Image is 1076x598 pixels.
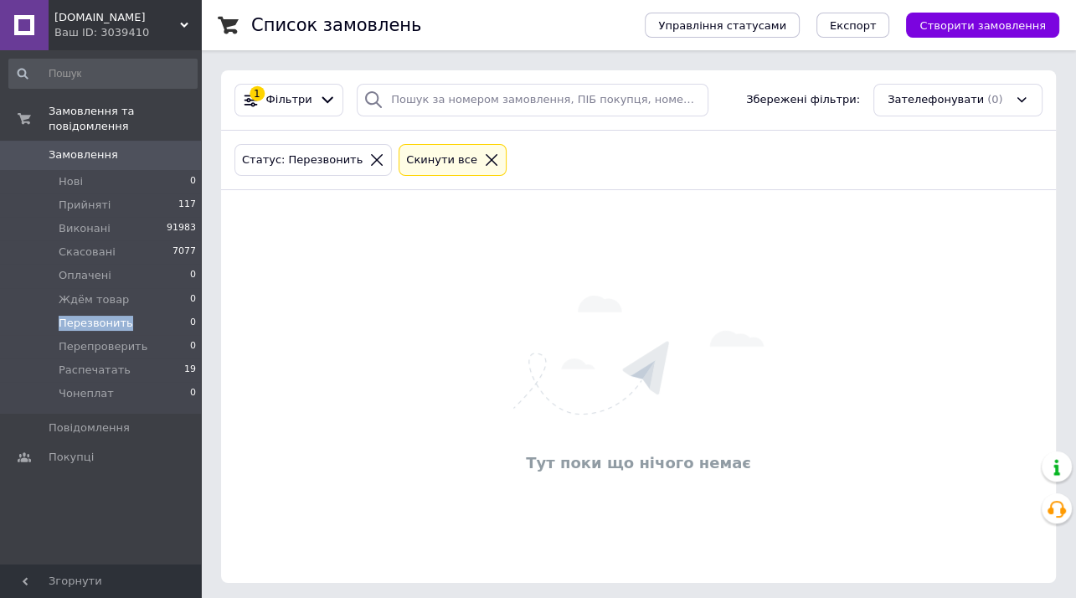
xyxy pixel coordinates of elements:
[357,84,708,116] input: Пошук за номером замовлення, ПІБ покупця, номером телефону, Email, номером накладної
[190,292,196,307] span: 0
[8,59,198,89] input: Пошук
[888,92,984,108] span: Зателефонувати
[746,92,860,108] span: Збережені фільтри:
[906,13,1059,38] button: Створити замовлення
[59,339,147,354] span: Перепроверить
[229,452,1048,473] div: Тут поки що нічого немає
[190,386,196,401] span: 0
[250,86,265,101] div: 1
[59,174,83,189] span: Нові
[403,152,481,169] div: Cкинути все
[178,198,196,213] span: 117
[59,386,114,401] span: Чонеплат
[167,221,196,236] span: 91983
[59,268,111,283] span: Оплачені
[49,147,118,162] span: Замовлення
[190,339,196,354] span: 0
[190,316,196,331] span: 0
[184,363,196,378] span: 19
[816,13,890,38] button: Експорт
[49,104,201,134] span: Замовлення та повідомлення
[59,245,116,260] span: Скасовані
[49,450,94,465] span: Покупці
[172,245,196,260] span: 7077
[919,19,1046,32] span: Створити замовлення
[59,292,129,307] span: Ждём товар
[54,10,180,25] span: OGOROD.NET.UA
[658,19,786,32] span: Управління статусами
[54,25,201,40] div: Ваш ID: 3039410
[266,92,312,108] span: Фільтри
[987,93,1002,106] span: (0)
[889,18,1059,31] a: Створити замовлення
[59,198,111,213] span: Прийняті
[239,152,366,169] div: Статус: Перезвонить
[251,15,421,35] h1: Список замовлень
[59,316,133,331] span: Перезвонить
[190,174,196,189] span: 0
[49,420,130,436] span: Повідомлення
[645,13,800,38] button: Управління статусами
[830,19,877,32] span: Експорт
[59,221,111,236] span: Виконані
[59,363,131,378] span: Распечатать
[190,268,196,283] span: 0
